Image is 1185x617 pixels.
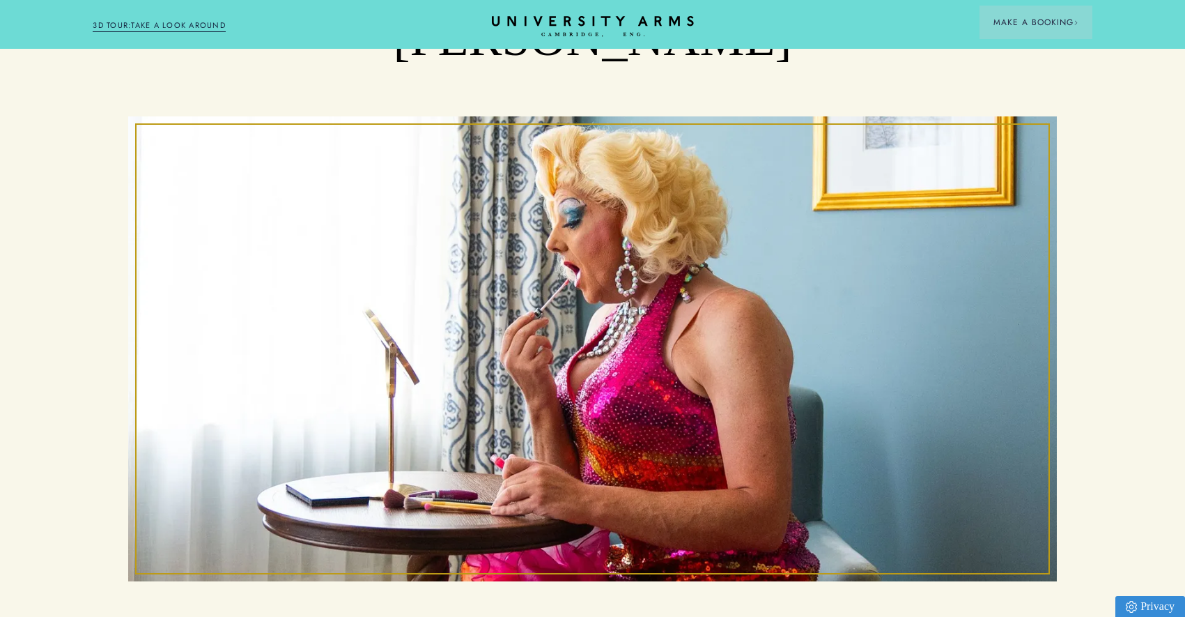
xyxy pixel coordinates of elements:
img: Privacy [1126,601,1137,613]
span: Make a Booking [993,16,1078,29]
a: Privacy [1115,596,1185,617]
a: 3D TOUR:TAKE A LOOK AROUND [93,20,226,32]
button: Make a BookingArrow icon [979,6,1092,39]
img: Arrow icon [1074,20,1078,25]
a: Home [492,16,694,38]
